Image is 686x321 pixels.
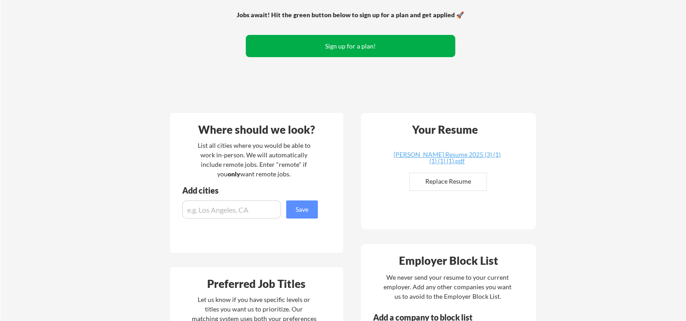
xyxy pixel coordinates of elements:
div: We never send your resume to your current employer. Add any other companies you want us to avoid ... [383,272,512,301]
div: Jobs await! Hit the green button below to sign up for a plan and get applied 🚀 [234,10,467,19]
div: [PERSON_NAME] Resume 2025 (3) (1) (1) (1) (1).pdf [393,151,501,164]
div: Your Resume [400,124,490,135]
button: Sign up for a plan! [246,35,455,57]
div: Where should we look? [172,124,341,135]
div: Preferred Job Titles [172,278,341,289]
div: Employer Block List [365,255,533,266]
a: [PERSON_NAME] Resume 2025 (3) (1) (1) (1) (1).pdf [393,151,501,165]
button: Save [286,200,318,219]
input: e.g. Los Angeles, CA [182,200,281,219]
strong: only [228,170,240,178]
div: List all cities where you would be able to work in-person. We will automatically include remote j... [192,141,316,179]
div: Add cities [182,186,320,195]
